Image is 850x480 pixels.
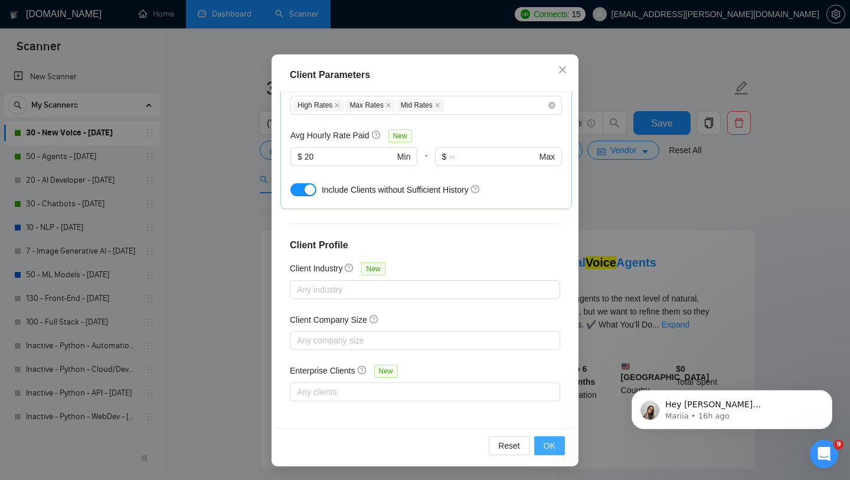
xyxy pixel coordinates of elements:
span: New [388,129,412,142]
input: ∞ [449,150,537,163]
span: $ [442,150,447,163]
button: Close [547,54,578,86]
span: close [334,102,340,108]
span: Reset [498,439,520,452]
h5: Client Industry [290,262,342,275]
iframe: Intercom notifications message [614,365,850,448]
span: Include Clients without Sufficient History [322,185,469,194]
span: New [361,262,385,275]
span: Max Rates [345,99,395,112]
span: OK [544,439,555,452]
span: question-circle [345,263,354,273]
span: question-circle [471,184,480,194]
span: close [385,102,391,108]
span: Max [540,150,555,163]
span: New [374,365,398,378]
span: Min [397,150,411,163]
h5: Avg Hourly Rate Paid [290,129,370,142]
div: - [417,147,434,180]
button: OK [534,436,565,455]
input: 0 [305,150,395,163]
span: question-circle [372,130,381,140]
span: question-circle [358,365,367,375]
span: $ [297,150,302,163]
span: High Rates [293,99,344,112]
div: Client Parameters [290,68,560,82]
h5: Enterprise Clients [290,364,355,377]
span: close-circle [548,102,555,109]
span: question-circle [370,314,379,324]
span: close [558,65,567,74]
button: Reset [489,436,529,455]
iframe: Intercom live chat [810,440,838,468]
span: 9 [834,440,844,449]
span: close [434,102,440,108]
h4: Client Profile [290,238,560,252]
span: Mid Rates [397,99,444,112]
h5: Client Company Size [290,313,367,326]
